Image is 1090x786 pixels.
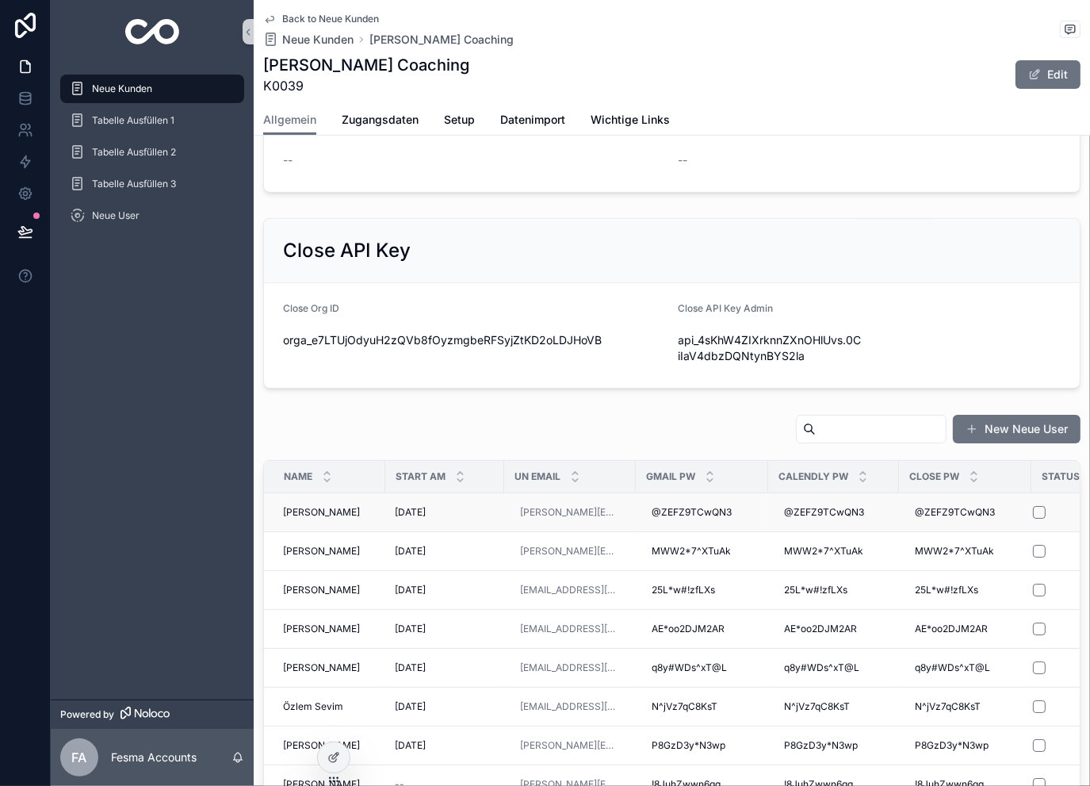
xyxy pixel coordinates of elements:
[778,539,889,564] a: MWW2*7^XTuAk
[514,733,626,758] a: [PERSON_NAME][EMAIL_ADDRESS][DOMAIN_NAME]
[263,112,316,128] span: Allgemein
[646,470,695,483] span: Gmail Pw
[520,506,620,519] a: [PERSON_NAME][EMAIL_ADDRESS][DOMAIN_NAME]
[60,106,244,135] a: Tabelle Ausfüllen 1
[908,616,1022,642] a: AE*oo2DJM2AR
[60,201,244,230] a: Neue User
[652,661,727,674] span: q8y#WDs^xT@L
[283,623,360,635] span: [PERSON_NAME]
[915,584,978,596] span: 25L*w#!zfLXs
[908,694,1022,719] a: N^jVz7qC8KsT
[645,616,759,642] a: AE*oo2DJM2AR
[778,500,889,525] a: @ZEFZ9TCwQN3
[908,539,1022,564] a: MWW2*7^XTuAk
[679,332,863,364] span: api_4sKhW4ZIXrknnZXnOHlUvs.0CiIaV4dbzDQNtynBYS2la
[652,700,717,713] span: N^jVz7qC8KsT
[283,661,360,674] span: [PERSON_NAME]
[283,152,293,168] span: --
[283,332,666,348] span: orga_e7LTUjOdyuH2zQVb8fOyzmgbeRFSyjZtKD2oLDJHoVB
[645,500,759,525] a: @ZEFZ9TCwQN3
[51,63,254,251] div: scrollable content
[784,700,850,713] span: N^jVz7qC8KsT
[784,661,859,674] span: q8y#WDs^xT@L
[395,700,426,713] span: [DATE]
[283,584,360,596] span: [PERSON_NAME]
[395,584,426,596] span: [DATE]
[395,661,426,674] span: [DATE]
[652,545,731,558] span: MWW2*7^XTuAk
[60,75,244,103] a: Neue Kunden
[283,506,360,519] span: [PERSON_NAME]
[92,178,176,190] span: Tabelle Ausfüllen 3
[283,545,376,558] a: [PERSON_NAME]
[283,661,376,674] a: [PERSON_NAME]
[283,238,411,263] h2: Close API Key
[909,470,959,483] span: Close Pw
[444,112,475,128] span: Setup
[500,105,565,137] a: Datenimport
[645,733,759,758] a: P8GzD3y*N3wp
[92,146,176,159] span: Tabelle Ausfüllen 2
[263,32,354,48] a: Neue Kunden
[395,739,495,752] a: [DATE]
[283,739,376,752] a: [PERSON_NAME]
[908,655,1022,681] a: q8y#WDs^xT@L
[284,470,312,483] span: Name
[92,209,140,222] span: Neue User
[679,152,688,168] span: --
[342,105,419,137] a: Zugangsdaten
[645,655,759,681] a: q8y#WDs^xT@L
[915,661,990,674] span: q8y#WDs^xT@L
[784,584,847,596] span: 25L*w#!zfLXs
[263,105,316,136] a: Allgemein
[652,506,732,519] span: @ZEFZ9TCwQN3
[915,700,981,713] span: N^jVz7qC8KsT
[778,694,889,719] a: N^jVz7qC8KsT
[395,545,426,558] span: [DATE]
[60,170,244,198] a: Tabelle Ausfüllen 3
[395,661,495,674] a: [DATE]
[520,623,620,635] a: [EMAIL_ADDRESS][DOMAIN_NAME]
[953,415,1080,443] button: New Neue User
[520,661,620,674] a: [EMAIL_ADDRESS][DOMAIN_NAME]
[652,739,725,752] span: P8GzD3y*N3wp
[514,655,626,681] a: [EMAIL_ADDRESS][DOMAIN_NAME]
[283,302,339,314] span: Close Org ID
[908,500,1022,525] a: @ZEFZ9TCwQN3
[652,623,725,635] span: AE*oo2DJM2AR
[652,584,715,596] span: 25L*w#!zfLXs
[778,655,889,681] a: q8y#WDs^xT@L
[514,539,626,564] a: [PERSON_NAME][EMAIL_ADDRESS][DOMAIN_NAME]
[283,506,376,519] a: [PERSON_NAME]
[395,545,495,558] a: [DATE]
[283,584,376,596] a: [PERSON_NAME]
[784,739,858,752] span: P8GzD3y*N3wp
[591,105,670,137] a: Wichtige Links
[645,577,759,603] a: 25L*w#!zfLXs
[514,616,626,642] a: [EMAIL_ADDRESS][DOMAIN_NAME]
[778,733,889,758] a: P8GzD3y*N3wp
[72,748,87,767] span: FA
[369,32,514,48] a: [PERSON_NAME] Coaching
[283,739,360,752] span: [PERSON_NAME]
[283,545,360,558] span: [PERSON_NAME]
[520,545,620,558] a: [PERSON_NAME][EMAIL_ADDRESS][DOMAIN_NAME]
[92,114,174,127] span: Tabelle Ausfüllen 1
[283,700,376,713] a: Özlem Sevim
[778,470,848,483] span: Calendly Pw
[784,623,857,635] span: AE*oo2DJM2AR
[645,539,759,564] a: MWW2*7^XTuAk
[514,470,560,483] span: UN Email
[514,577,626,603] a: [EMAIL_ADDRESS][DOMAIN_NAME]
[60,138,244,167] a: Tabelle Ausfüllen 2
[92,82,152,95] span: Neue Kunden
[679,302,774,314] span: Close API Key Admin
[915,506,995,519] span: @ZEFZ9TCwQN3
[60,708,114,721] span: Powered by
[778,577,889,603] a: 25L*w#!zfLXs
[778,616,889,642] a: AE*oo2DJM2AR
[514,694,626,719] a: [EMAIL_ADDRESS][DOMAIN_NAME]
[915,623,988,635] span: AE*oo2DJM2AR
[520,700,620,713] a: [EMAIL_ADDRESS][DOMAIN_NAME]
